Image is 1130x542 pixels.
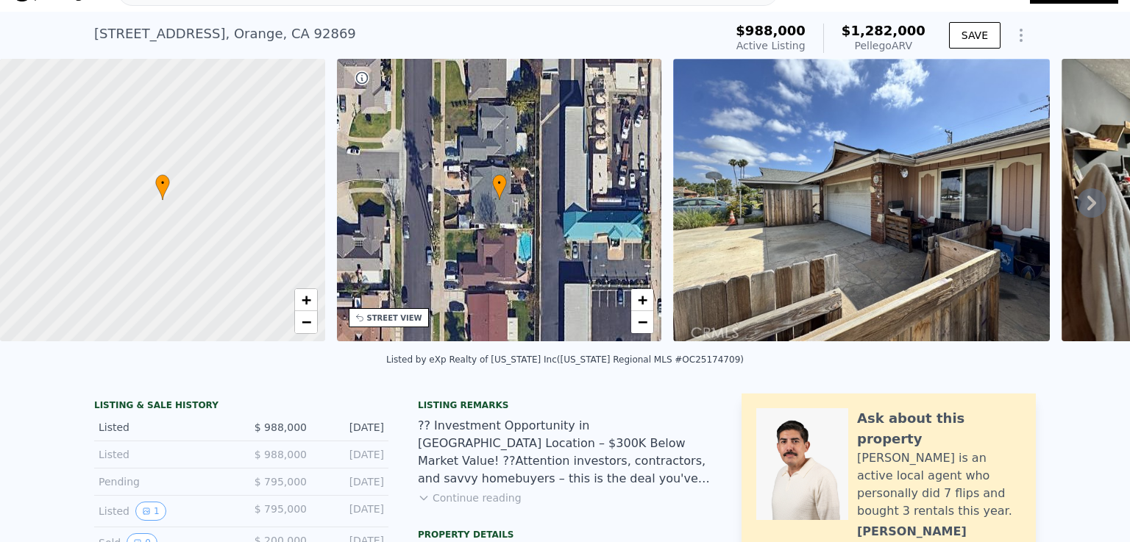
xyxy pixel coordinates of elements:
[842,38,925,53] div: Pellego ARV
[367,313,422,324] div: STREET VIEW
[319,502,384,521] div: [DATE]
[842,23,925,38] span: $1,282,000
[638,290,647,309] span: +
[94,399,388,414] div: LISTING & SALE HISTORY
[736,40,806,51] span: Active Listing
[673,59,1050,341] img: Sale: 167351037 Parcel: 63779171
[155,174,170,200] div: •
[631,289,653,311] a: Zoom in
[418,399,712,411] div: Listing remarks
[319,420,384,435] div: [DATE]
[255,449,307,460] span: $ 988,000
[857,449,1021,520] div: [PERSON_NAME] is an active local agent who personally did 7 flips and bought 3 rentals this year.
[99,420,230,435] div: Listed
[135,502,166,521] button: View historical data
[1006,21,1036,50] button: Show Options
[418,491,522,505] button: Continue reading
[301,313,310,331] span: −
[631,311,653,333] a: Zoom out
[418,529,712,541] div: Property details
[638,313,647,331] span: −
[255,421,307,433] span: $ 988,000
[255,503,307,515] span: $ 795,000
[99,447,230,462] div: Listed
[319,447,384,462] div: [DATE]
[301,290,310,309] span: +
[492,174,507,200] div: •
[319,474,384,489] div: [DATE]
[492,176,507,190] span: •
[386,354,744,365] div: Listed by eXp Realty of [US_STATE] Inc ([US_STATE] Regional MLS #OC25174709)
[94,24,356,44] div: [STREET_ADDRESS] , Orange , CA 92869
[99,474,230,489] div: Pending
[255,476,307,488] span: $ 795,000
[418,417,712,488] div: ?? Investment Opportunity in [GEOGRAPHIC_DATA] Location – $300K Below Market Value! ??Attention i...
[155,176,170,190] span: •
[99,502,230,521] div: Listed
[949,22,1001,49] button: SAVE
[295,311,317,333] a: Zoom out
[857,408,1021,449] div: Ask about this property
[295,289,317,311] a: Zoom in
[736,23,806,38] span: $988,000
